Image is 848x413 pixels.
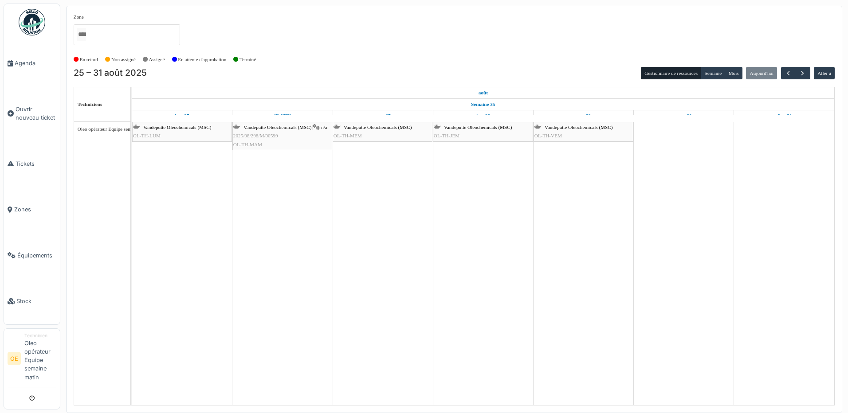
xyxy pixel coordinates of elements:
[8,352,21,365] li: OE
[545,125,612,130] span: Vandeputte Oleochemicals (MSC)
[534,133,562,138] span: OL-TH-VEM
[344,125,412,130] span: Vandeputte Oleochemicals (MSC)
[14,205,56,214] span: Zones
[321,125,327,130] span: n/a
[133,133,161,138] span: OL-TH-LUM
[674,110,694,121] a: 30 août 2025
[574,110,593,121] a: 29 août 2025
[469,99,497,110] a: Semaine 35
[814,67,835,79] button: Aller à
[149,56,165,63] label: Assigné
[334,133,362,138] span: OL-TH-MEM
[444,125,512,130] span: Vandeputte Oleochemicals (MSC)
[272,110,293,121] a: 26 août 2025
[4,278,60,324] a: Stock
[77,28,86,41] input: Tous
[4,86,60,141] a: Ouvrir nouveau ticket
[16,297,56,305] span: Stock
[434,133,459,138] span: OL-TH-JEM
[78,126,153,132] span: Oleo opérateur Equipe semaine matin
[641,67,701,79] button: Gestionnaire de ressources
[80,56,98,63] label: En retard
[243,125,311,130] span: Vandeputte Oleochemicals (MSC)
[781,67,796,80] button: Précédent
[4,232,60,278] a: Équipements
[24,332,56,339] div: Technicien
[16,160,56,168] span: Tickets
[178,56,226,63] label: En attente d'approbation
[19,9,45,35] img: Badge_color-CXgf-gQk.svg
[725,67,742,79] button: Mois
[78,101,102,107] span: Techniciens
[24,332,56,385] li: Oleo opérateur Equipe semaine matin
[795,67,810,80] button: Suivant
[15,59,56,67] span: Agenda
[233,142,262,147] span: OL-TH-MAM
[746,67,777,79] button: Aujourd'hui
[774,110,794,121] a: 31 août 2025
[173,110,191,121] a: 25 août 2025
[74,13,84,21] label: Zone
[8,332,56,387] a: OE TechnicienOleo opérateur Equipe semaine matin
[111,56,136,63] label: Non assigné
[74,68,147,78] h2: 25 – 31 août 2025
[239,56,256,63] label: Terminé
[476,87,490,98] a: 25 août 2025
[233,123,331,149] div: |
[233,133,278,138] span: 2025/08/298/M/00599
[17,251,56,260] span: Équipements
[143,125,211,130] span: Vandeputte Oleochemicals (MSC)
[4,187,60,233] a: Zones
[16,105,56,122] span: Ouvrir nouveau ticket
[701,67,725,79] button: Semaine
[4,40,60,86] a: Agenda
[373,110,393,121] a: 27 août 2025
[474,110,492,121] a: 28 août 2025
[4,140,60,187] a: Tickets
